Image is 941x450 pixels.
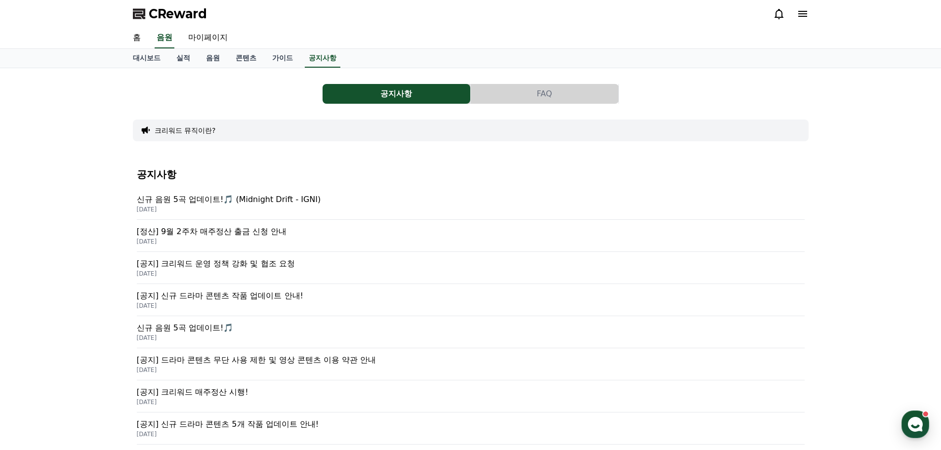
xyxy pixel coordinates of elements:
[137,316,805,348] a: 신규 음원 5곡 업데이트!🎵 [DATE]
[137,348,805,380] a: [공지] 드라마 콘텐츠 무단 사용 제한 및 영상 콘텐츠 이용 약관 안내 [DATE]
[137,398,805,406] p: [DATE]
[137,412,805,445] a: [공지] 신규 드라마 콘텐츠 5개 작품 업데이트 안내! [DATE]
[137,270,805,278] p: [DATE]
[155,125,216,135] button: 크리워드 뮤직이란?
[137,238,805,245] p: [DATE]
[137,430,805,438] p: [DATE]
[180,28,236,48] a: 마이페이지
[264,49,301,68] a: 가이드
[137,302,805,310] p: [DATE]
[137,252,805,284] a: [공지] 크리워드 운영 정책 강화 및 협조 요청 [DATE]
[137,284,805,316] a: [공지] 신규 드라마 콘텐츠 작품 업데이트 안내! [DATE]
[471,84,619,104] a: FAQ
[125,28,149,48] a: 홈
[137,322,805,334] p: 신규 음원 5곡 업데이트!🎵
[125,49,168,68] a: 대시보드
[149,6,207,22] span: CReward
[137,418,805,430] p: [공지] 신규 드라마 콘텐츠 5개 작품 업데이트 안내!
[471,84,618,104] button: FAQ
[305,49,340,68] a: 공지사항
[137,194,805,205] p: 신규 음원 5곡 업데이트!🎵 (Midnight Drift - IGNI)
[137,334,805,342] p: [DATE]
[137,220,805,252] a: [정산] 9월 2주차 매주정산 출금 신청 안내 [DATE]
[133,6,207,22] a: CReward
[137,188,805,220] a: 신규 음원 5곡 업데이트!🎵 (Midnight Drift - IGNI) [DATE]
[228,49,264,68] a: 콘텐츠
[155,28,174,48] a: 음원
[137,169,805,180] h4: 공지사항
[198,49,228,68] a: 음원
[323,84,471,104] a: 공지사항
[137,205,805,213] p: [DATE]
[137,386,805,398] p: [공지] 크리워드 매주정산 시행!
[137,380,805,412] a: [공지] 크리워드 매주정산 시행! [DATE]
[137,258,805,270] p: [공지] 크리워드 운영 정책 강화 및 협조 요청
[168,49,198,68] a: 실적
[323,84,470,104] button: 공지사항
[137,226,805,238] p: [정산] 9월 2주차 매주정산 출금 신청 안내
[137,354,805,366] p: [공지] 드라마 콘텐츠 무단 사용 제한 및 영상 콘텐츠 이용 약관 안내
[137,366,805,374] p: [DATE]
[137,290,805,302] p: [공지] 신규 드라마 콘텐츠 작품 업데이트 안내!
